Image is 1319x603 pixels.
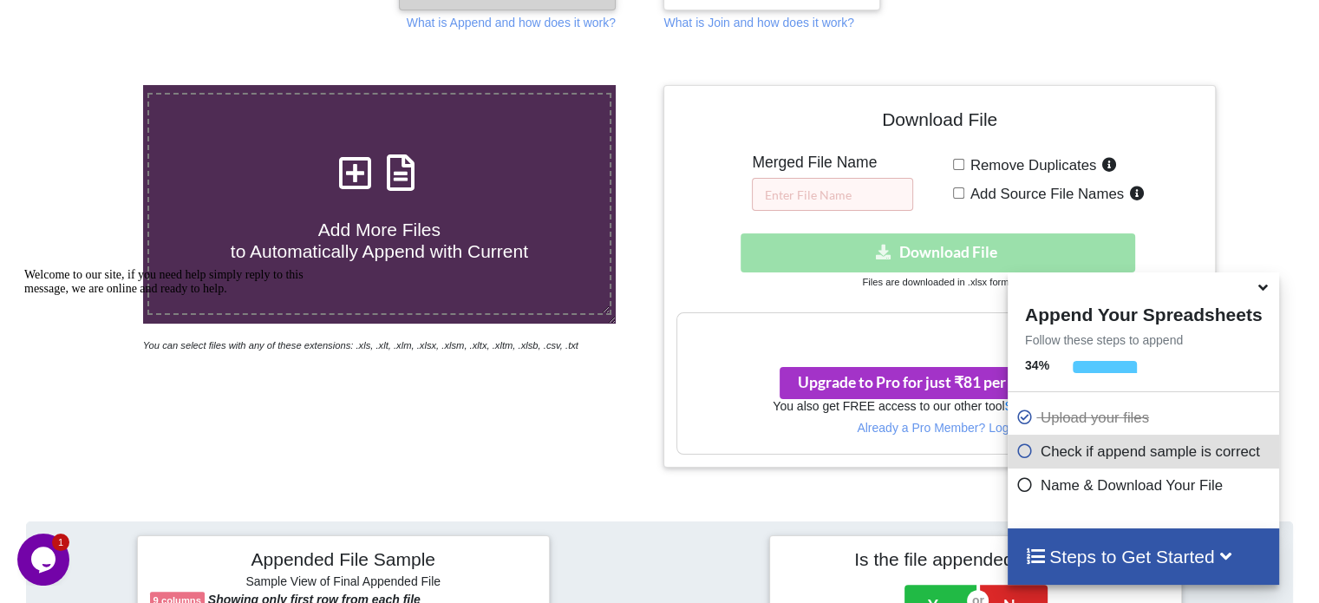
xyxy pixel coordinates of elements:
p: Already a Pro Member? Log In [677,419,1201,436]
span: Add Source File Names [964,186,1124,202]
p: Upload your files [1016,407,1275,429]
h3: Your files are more than 1 MB [677,322,1201,341]
h6: Sample View of Final Appended File [150,574,537,592]
input: Enter File Name [752,178,913,211]
p: What is Join and how does it work? [663,14,853,31]
b: 34 % [1025,358,1049,372]
p: Check if append sample is correct [1016,441,1275,462]
button: Upgrade to Pro for just ₹81 per monthsmile [780,367,1097,399]
p: Follow these steps to append [1008,331,1279,349]
div: Welcome to our site, if you need help simply reply to this message, we are online and ready to help. [7,7,319,35]
span: Remove Duplicates [964,157,1097,174]
span: Welcome to our site, if you need help simply reply to this message, we are online and ready to help. [7,7,286,34]
h4: Download File [676,98,1202,147]
h4: Appended File Sample [150,548,537,573]
iframe: chat widget [17,261,330,525]
span: Add More Files to Automatically Append with Current [231,220,528,261]
span: Upgrade to Pro for just ₹81 per month [798,373,1079,391]
h4: Append Your Spreadsheets [1008,299,1279,325]
h6: You also get FREE access to our other tool [677,399,1201,414]
a: Split Spreadsheets [1004,399,1107,413]
h4: Is the file appended correctly? [782,548,1169,570]
p: Name & Download Your File [1016,475,1275,496]
p: What is Append and how does it work? [407,14,616,31]
i: You can select files with any of these extensions: .xls, .xlt, .xlm, .xlsx, .xlsm, .xltx, .xltm, ... [143,340,578,351]
h4: Steps to Get Started [1025,546,1262,567]
iframe: chat widget [17,534,73,586]
small: Files are downloaded in .xlsx format [862,277,1016,287]
h5: Merged File Name [752,154,913,172]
